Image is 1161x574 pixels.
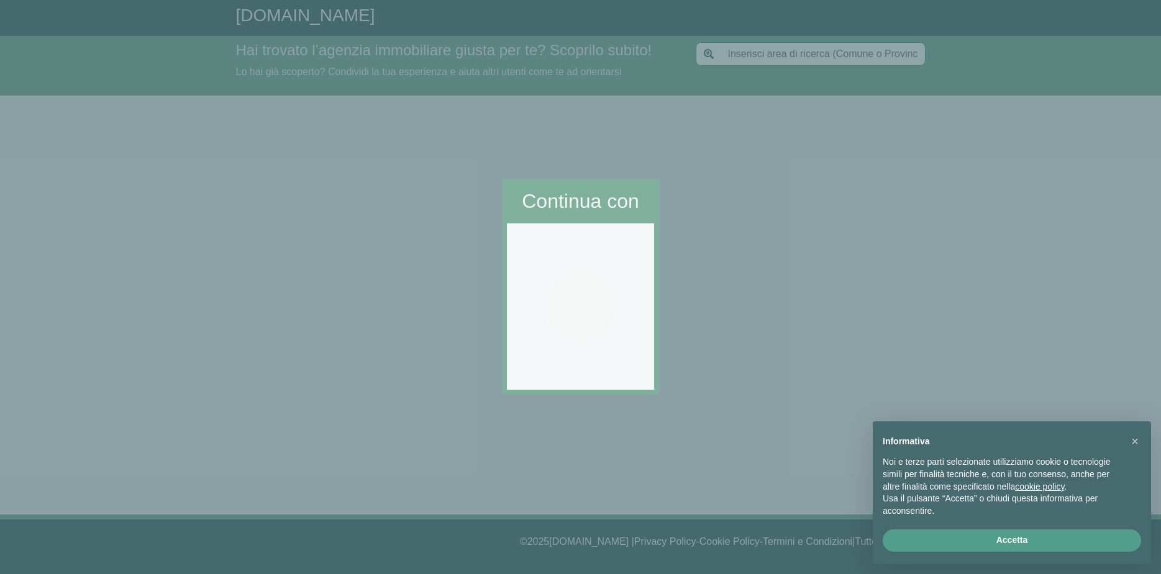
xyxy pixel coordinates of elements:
[1125,431,1145,451] button: Chiudi questa informativa
[883,436,1121,447] h2: Informativa
[522,189,639,213] h2: Continua con
[883,456,1121,493] p: Noi e terze parti selezionate utilizziamo cookie o tecnologie simili per finalità tecniche e, con...
[883,529,1141,552] button: Accetta
[1131,434,1139,448] span: ×
[547,272,615,341] div: Caricando..
[1015,482,1064,491] a: cookie policy - il link si apre in una nuova scheda
[883,493,1121,517] p: Usa il pulsante “Accetta” o chiudi questa informativa per acconsentire.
